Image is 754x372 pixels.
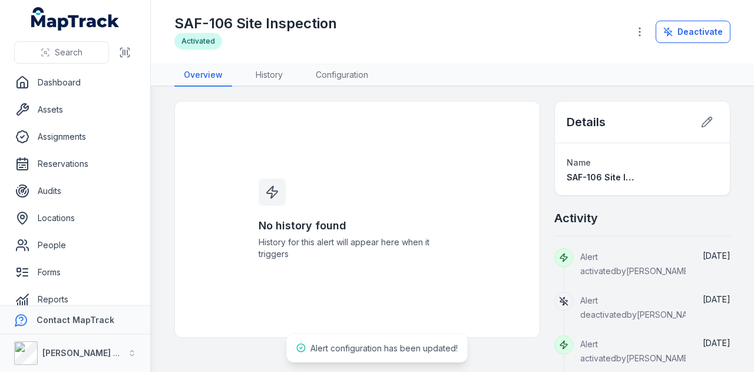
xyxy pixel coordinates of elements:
span: [DATE] [703,251,730,261]
time: 20/08/2025, 11:21:29 am [703,338,730,348]
span: History for this alert will appear here when it triggers [259,236,457,260]
time: 01/09/2025, 10:40:15 am [703,294,730,304]
span: Alert activated by [PERSON_NAME] [580,252,692,276]
span: [DATE] [703,294,730,304]
a: MapTrack [31,7,120,31]
a: Configuration [306,64,378,87]
a: Forms [9,261,141,284]
a: History [246,64,292,87]
div: Activated [174,33,222,50]
time: 01/09/2025, 10:40:28 am [703,251,730,261]
span: Name [567,157,591,167]
a: Reports [9,288,141,311]
a: Assets [9,98,141,121]
h3: No history found [259,218,457,234]
span: Search [55,47,82,58]
strong: Contact MapTrack [37,315,114,325]
a: People [9,233,141,257]
h2: Activity [554,210,598,226]
span: Alert configuration has been updated! [310,343,458,353]
span: [DATE] [703,338,730,348]
a: Locations [9,206,141,230]
a: Assignments [9,125,141,149]
button: Deactivate [656,21,730,43]
a: Audits [9,179,141,203]
h2: Details [567,114,606,130]
a: Reservations [9,152,141,176]
h1: SAF-106 Site Inspection [174,14,337,33]
a: Dashboard [9,71,141,94]
span: Alert deactivated by [PERSON_NAME] [580,295,703,320]
a: Overview [174,64,232,87]
strong: [PERSON_NAME] Group [42,348,139,358]
span: Alert activated by [PERSON_NAME] [580,339,692,363]
button: Search [14,41,109,64]
span: SAF-106 Site Inspection [567,172,667,182]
